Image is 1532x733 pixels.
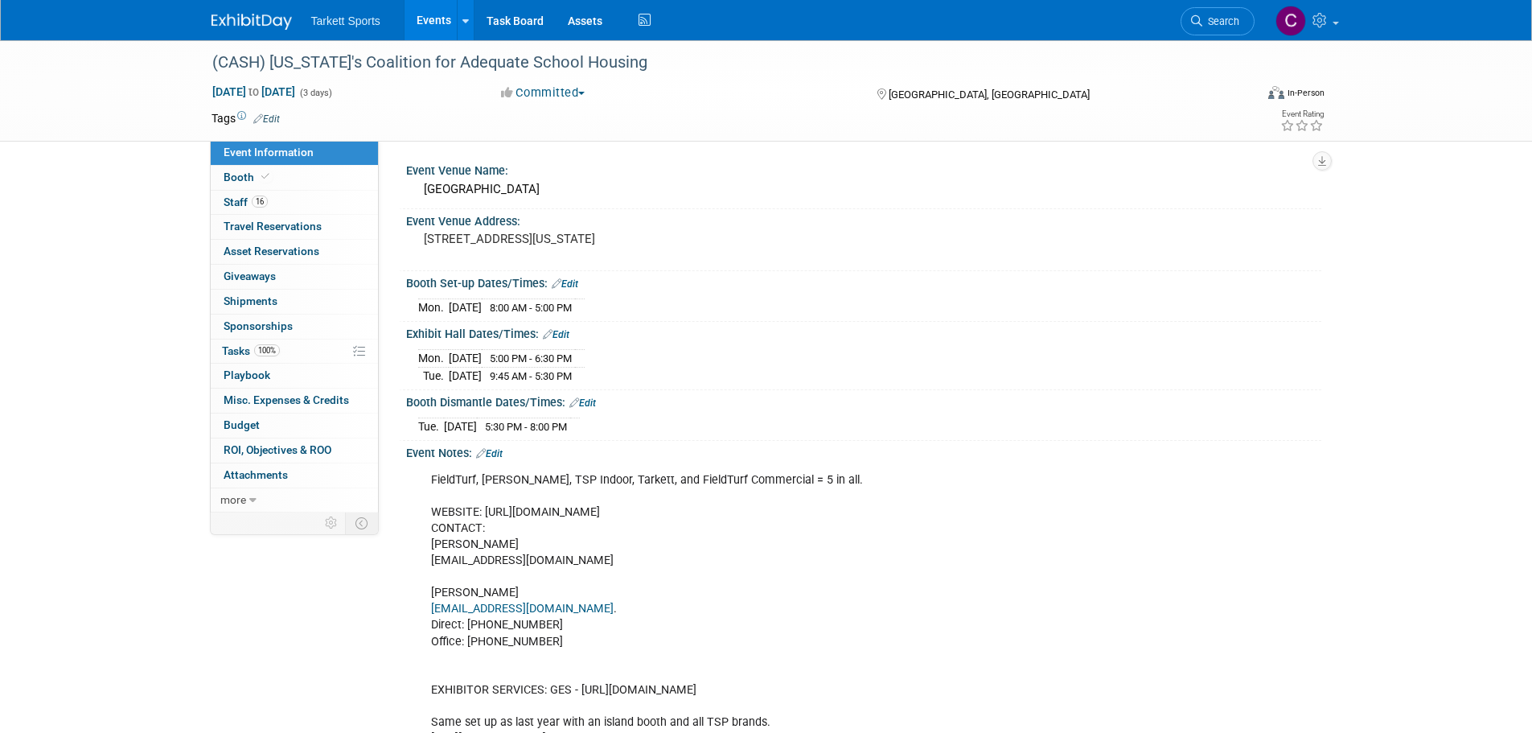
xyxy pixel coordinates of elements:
[449,350,482,368] td: [DATE]
[211,414,378,438] a: Budget
[406,209,1321,229] div: Event Venue Address:
[1202,15,1239,27] span: Search
[211,364,378,388] a: Playbook
[224,245,319,257] span: Asset Reservations
[211,439,378,463] a: ROI, Objectives & ROO
[490,302,572,314] span: 8:00 AM - 5:00 PM
[211,290,378,314] a: Shipments
[212,84,296,99] span: [DATE] [DATE]
[406,159,1321,179] div: Event Venue Name:
[211,141,378,165] a: Event Information
[253,113,280,125] a: Edit
[318,513,346,533] td: Personalize Event Tab Strip
[246,85,261,98] span: to
[543,329,569,340] a: Edit
[211,215,378,239] a: Travel Reservations
[224,393,349,406] span: Misc. Expenses & Credits
[406,441,1321,462] div: Event Notes:
[476,448,503,459] a: Edit
[211,463,378,488] a: Attachments
[889,89,1090,101] span: [GEOGRAPHIC_DATA], [GEOGRAPHIC_DATA]
[1181,7,1255,35] a: Search
[212,110,280,126] td: Tags
[311,14,380,27] span: Tarkett Sports
[1160,84,1325,108] div: Event Format
[261,172,269,181] i: Booth reservation complete
[490,370,572,382] span: 9:45 AM - 5:30 PM
[224,294,277,307] span: Shipments
[424,232,770,246] pre: [STREET_ADDRESS][US_STATE]
[224,146,314,159] span: Event Information
[431,602,614,616] a: [EMAIL_ADDRESS][DOMAIN_NAME]
[211,265,378,289] a: Giveaways
[418,299,449,315] td: Mon.
[224,418,260,431] span: Budget
[1280,110,1324,118] div: Event Rating
[552,278,578,290] a: Edit
[490,352,572,364] span: 5:00 PM - 6:30 PM
[1287,87,1325,99] div: In-Person
[220,493,246,506] span: more
[444,418,477,434] td: [DATE]
[418,418,444,434] td: Tue.
[211,191,378,215] a: Staff16
[449,367,482,384] td: [DATE]
[211,166,378,190] a: Booth
[211,315,378,339] a: Sponsorships
[211,240,378,264] a: Asset Reservations
[211,488,378,513] a: more
[418,367,449,384] td: Tue.
[1268,86,1284,99] img: Format-Inperson.png
[212,14,292,30] img: ExhibitDay
[222,344,280,357] span: Tasks
[211,389,378,413] a: Misc. Expenses & Credits
[224,443,331,456] span: ROI, Objectives & ROO
[485,421,567,433] span: 5:30 PM - 8:00 PM
[406,271,1321,292] div: Booth Set-up Dates/Times:
[345,513,378,533] td: Toggle Event Tabs
[254,344,280,356] span: 100%
[406,322,1321,343] div: Exhibit Hall Dates/Times:
[224,270,276,282] span: Giveaways
[298,88,332,98] span: (3 days)
[207,48,1230,77] div: (CASH) [US_STATE]'s Coalition for Adequate School Housing
[418,177,1309,202] div: [GEOGRAPHIC_DATA]
[224,369,270,381] span: Playbook
[1275,6,1306,36] img: Charles Colletti
[224,319,293,332] span: Sponsorships
[449,299,482,315] td: [DATE]
[224,220,322,233] span: Travel Reservations
[569,397,596,409] a: Edit
[495,84,591,101] button: Committed
[224,171,273,183] span: Booth
[224,468,288,481] span: Attachments
[211,340,378,364] a: Tasks100%
[418,350,449,368] td: Mon.
[252,196,268,208] span: 16
[406,390,1321,411] div: Booth Dismantle Dates/Times:
[224,196,268,208] span: Staff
